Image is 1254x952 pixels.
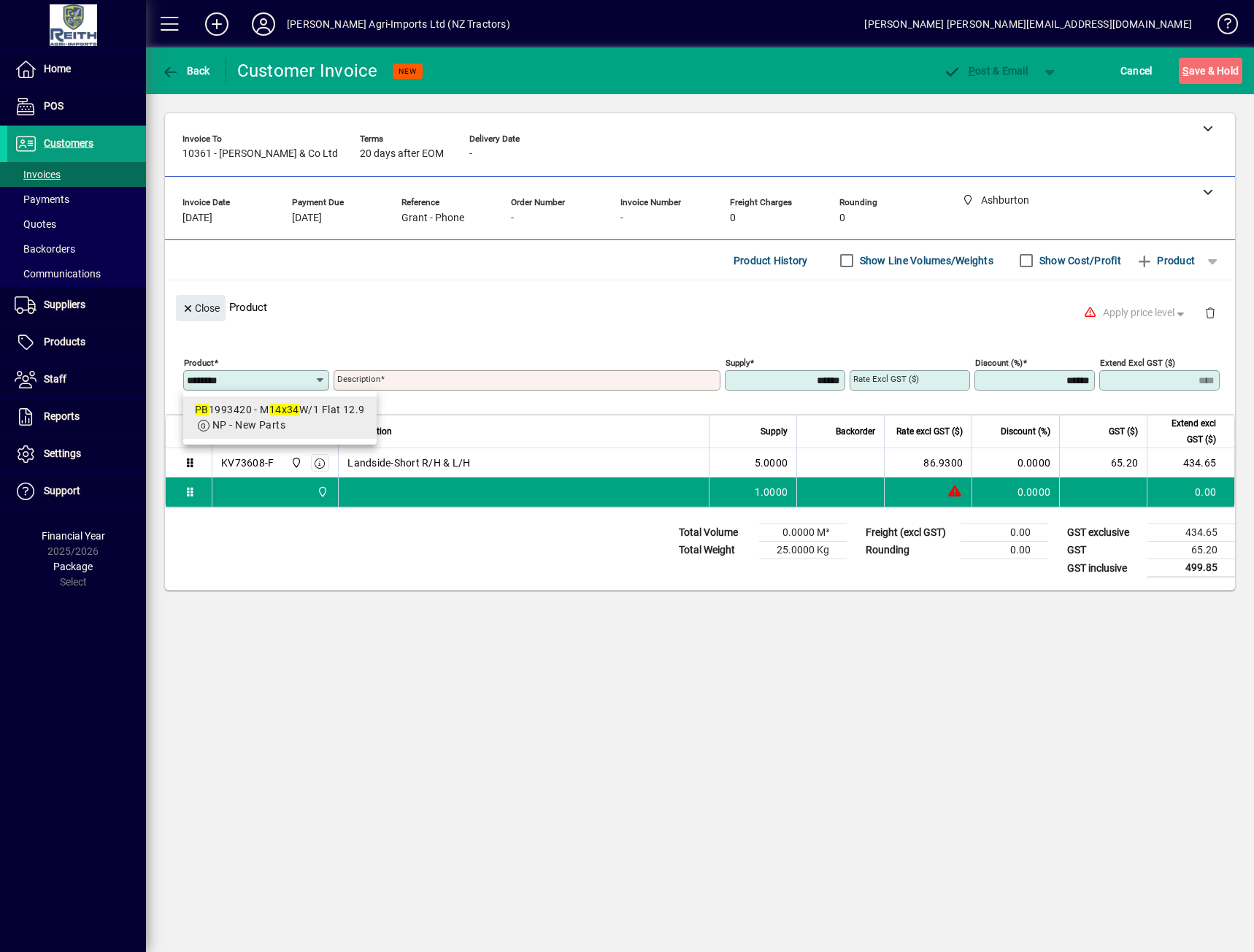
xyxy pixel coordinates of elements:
[858,524,961,542] td: Freight (excl GST)
[1147,542,1235,559] td: 65.20
[7,473,146,510] a: Support
[44,100,64,112] span: POS
[287,12,510,36] div: [PERSON_NAME] Agri-Imports Ltd (NZ Tractors)
[221,456,274,470] div: KV73608-F
[1179,58,1242,84] button: Save & Hold
[728,247,814,274] button: Product History
[864,12,1192,36] div: [PERSON_NAME] [PERSON_NAME][EMAIL_ADDRESS][DOMAIN_NAME]
[1193,295,1228,330] button: Delete
[347,456,470,470] span: Landside-Short R/H & L/H
[7,399,146,435] a: Reports
[7,361,146,398] a: Staff
[726,358,750,368] mat-label: Supply
[240,11,287,37] button: Profile
[44,137,93,149] span: Customers
[44,485,80,496] span: Support
[1147,559,1235,577] td: 499.85
[176,295,226,321] button: Close
[961,524,1048,542] td: 0.00
[1182,65,1188,77] span: S
[182,296,220,320] span: Close
[1097,300,1193,326] button: Apply price level
[620,212,623,224] span: -
[165,280,1235,334] div: Product
[183,396,377,439] mat-option: PB1993420 - M14x34 W/1 Flat 12.9
[1147,524,1235,542] td: 434.65
[1120,59,1153,82] span: Cancel
[857,253,993,268] label: Show Line Volumes/Weights
[269,404,299,415] em: 14x34
[161,65,210,77] span: Back
[195,404,209,415] em: PB
[7,436,146,472] a: Settings
[360,148,444,160] span: 20 days after EOM
[672,542,759,559] td: Total Weight
[212,419,285,431] span: NP - New Parts
[292,212,322,224] span: [DATE]
[158,58,214,84] button: Back
[972,477,1059,507] td: 0.0000
[7,162,146,187] a: Invoices
[734,249,808,272] span: Product History
[7,324,146,361] a: Products
[1207,3,1236,50] a: Knowledge Base
[1060,524,1147,542] td: GST exclusive
[44,299,85,310] span: Suppliers
[1147,477,1234,507] td: 0.00
[7,187,146,212] a: Payments
[7,261,146,286] a: Communications
[172,301,229,314] app-page-header-button: Close
[44,373,66,385] span: Staff
[44,63,71,74] span: Home
[182,212,212,224] span: [DATE]
[943,65,1028,77] span: ost & Email
[7,237,146,261] a: Backorders
[399,66,417,76] span: NEW
[1147,448,1234,477] td: 434.65
[7,88,146,125] a: POS
[44,410,80,422] span: Reports
[15,193,69,205] span: Payments
[1036,253,1121,268] label: Show Cost/Profit
[893,456,963,470] div: 86.9300
[15,218,56,230] span: Quotes
[184,358,214,368] mat-label: Product
[858,542,961,559] td: Rounding
[7,212,146,237] a: Quotes
[237,59,378,82] div: Customer Invoice
[969,65,975,77] span: P
[1060,542,1147,559] td: GST
[15,243,75,255] span: Backorders
[313,484,330,500] span: Ashburton
[1193,306,1228,319] app-page-header-button: Delete
[1059,448,1147,477] td: 65.20
[972,448,1059,477] td: 0.0000
[42,530,105,542] span: Financial Year
[7,51,146,88] a: Home
[975,358,1023,368] mat-label: Discount (%)
[337,374,380,384] mat-label: Description
[193,11,240,37] button: Add
[755,485,788,499] span: 1.0000
[1060,559,1147,577] td: GST inclusive
[15,268,101,280] span: Communications
[672,524,759,542] td: Total Volume
[511,212,514,224] span: -
[182,148,338,160] span: 10361 - [PERSON_NAME] & Co Ltd
[961,542,1048,559] td: 0.00
[730,212,736,224] span: 0
[44,448,81,459] span: Settings
[853,374,919,384] mat-label: Rate excl GST ($)
[44,336,85,348] span: Products
[7,287,146,323] a: Suppliers
[1100,358,1175,368] mat-label: Extend excl GST ($)
[195,402,365,418] div: 1993420 - M W/1 Flat 12.9
[936,58,1035,84] button: Post & Email
[761,423,788,439] span: Supply
[15,169,61,180] span: Invoices
[469,148,472,160] span: -
[759,524,847,542] td: 0.0000 M³
[755,456,788,470] span: 5.0000
[53,561,93,572] span: Package
[836,423,875,439] span: Backorder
